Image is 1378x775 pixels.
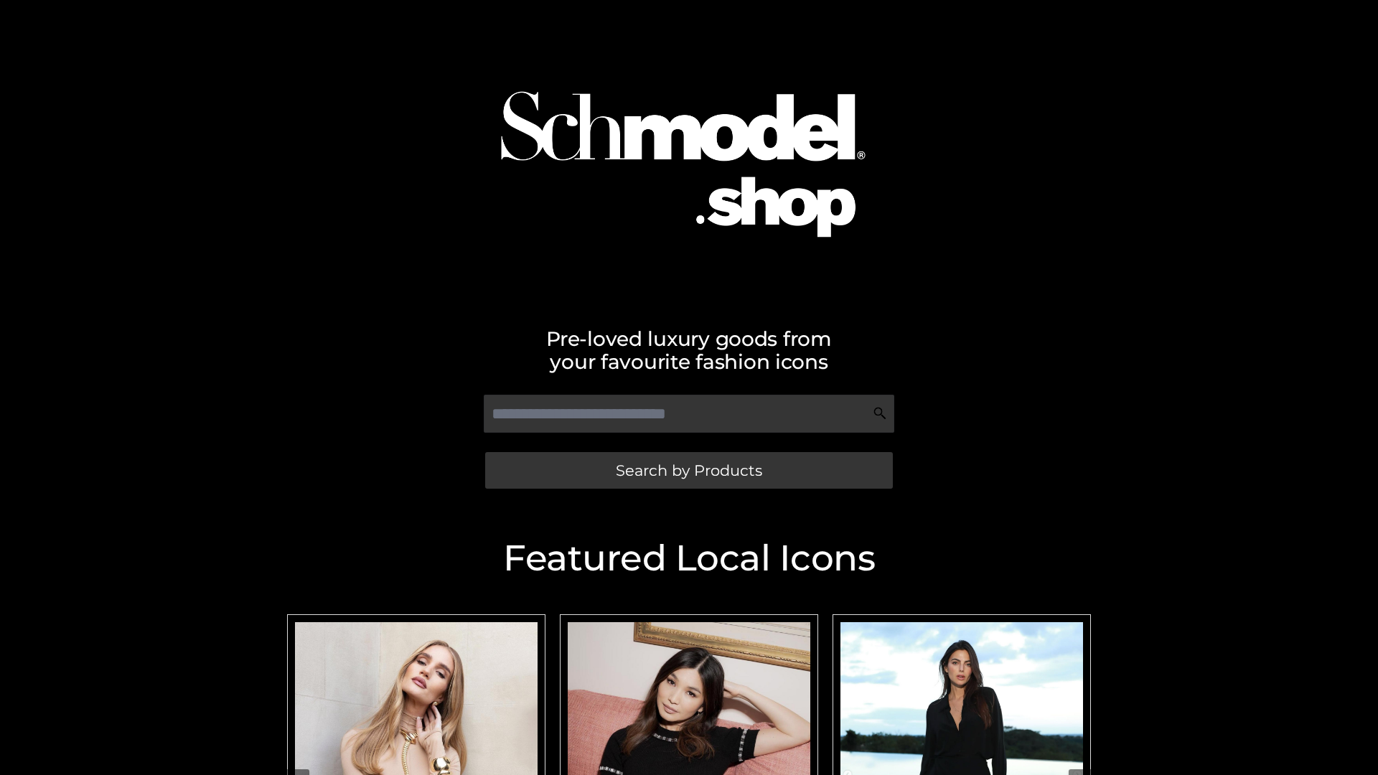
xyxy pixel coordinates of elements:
h2: Featured Local Icons​ [280,540,1098,576]
span: Search by Products [616,463,762,478]
img: Search Icon [873,406,887,421]
a: Search by Products [485,452,893,489]
h2: Pre-loved luxury goods from your favourite fashion icons [280,327,1098,373]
